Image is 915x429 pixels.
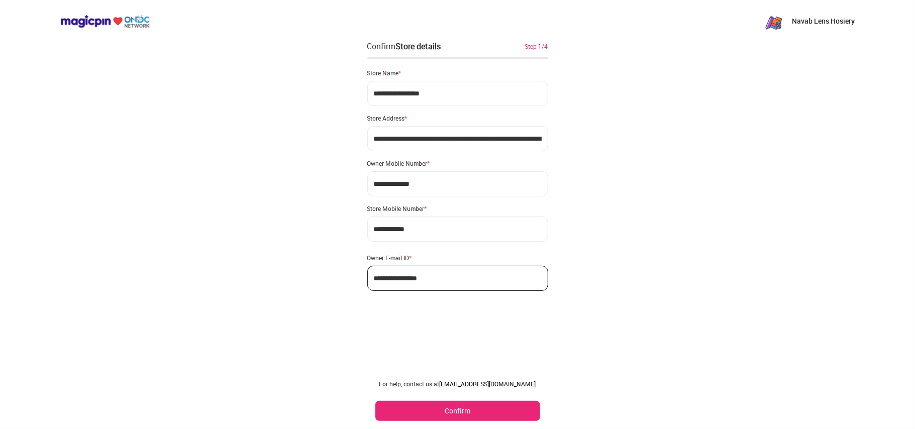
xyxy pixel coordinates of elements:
[367,159,548,167] div: Owner Mobile Number
[396,41,441,52] div: Store details
[367,40,441,52] div: Confirm
[367,114,548,122] div: Store Address
[60,15,150,28] img: ondc-logo-new-small.8a59708e.svg
[440,380,536,388] a: [EMAIL_ADDRESS][DOMAIN_NAME]
[375,401,540,421] button: Confirm
[525,42,548,51] div: Step 1/4
[792,16,855,26] p: Navab Lens Hosiery
[764,11,784,31] img: zN8eeJ7_1yFC7u6ROh_yaNnuSMByXp4ytvKet0ObAKR-3G77a2RQhNqTzPi8_o_OMQ7Yu_PgX43RpeKyGayj_rdr-Pw
[367,254,548,262] div: Owner E-mail ID
[375,380,540,388] div: For help, contact us at
[367,204,548,212] div: Store Mobile Number
[367,69,548,77] div: Store Name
